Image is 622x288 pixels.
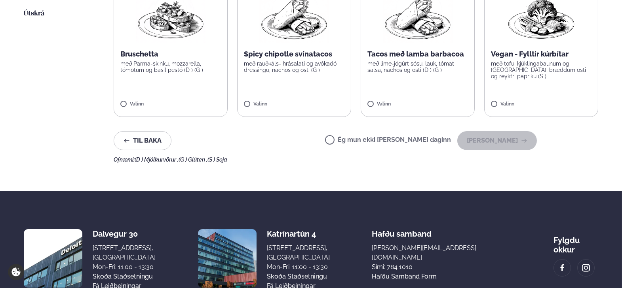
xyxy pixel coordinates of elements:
div: Katrínartún 4 [267,229,330,239]
div: [STREET_ADDRESS], [GEOGRAPHIC_DATA] [267,243,330,262]
a: image alt [578,260,594,276]
div: [STREET_ADDRESS], [GEOGRAPHIC_DATA] [93,243,156,262]
p: með rauðkáls- hrásalati og avókadó dressingu, nachos og osti (G ) [244,60,344,73]
p: Tacos með lamba barbacoa [367,49,468,59]
p: Bruschetta [120,49,221,59]
a: Skoða staðsetningu [93,272,153,281]
div: Dalvegur 30 [93,229,156,239]
a: image alt [554,260,571,276]
button: [PERSON_NAME] [457,131,537,150]
a: [PERSON_NAME][EMAIL_ADDRESS][DOMAIN_NAME] [372,243,511,262]
img: image alt [24,229,82,288]
img: image alt [558,264,567,273]
a: Skoða staðsetningu [267,272,327,281]
span: (S ) Soja [207,156,227,163]
div: Mon-Fri: 11:00 - 13:30 [93,262,156,272]
p: með lime-jógúrt sósu, lauk, tómat salsa, nachos og osti (D ) (G ) [367,60,468,73]
span: (D ) Mjólkurvörur , [135,156,179,163]
span: (G ) Glúten , [179,156,207,163]
div: Mon-Fri: 11:00 - 13:30 [267,262,330,272]
img: image alt [198,229,257,288]
button: Til baka [114,131,171,150]
div: Ofnæmi: [114,156,598,163]
p: Vegan - Fylltir kúrbítar [491,49,592,59]
span: Útskrá [24,10,44,17]
p: Sími: 784 1010 [372,262,511,272]
p: með tofu, kjúklingabaunum og [GEOGRAPHIC_DATA], bræddum osti og reyktri papriku (S ) [491,60,592,79]
img: image alt [582,264,590,273]
p: með Parma-skinku, mozzarella, tómötum og basil pestó (D ) (G ) [120,60,221,73]
p: Spicy chipotle svínatacos [244,49,344,59]
div: Fylgdu okkur [554,229,598,254]
a: Útskrá [24,9,44,19]
a: Cookie settings [8,264,24,280]
span: Hafðu samband [372,223,432,239]
a: Hafðu samband form [372,272,437,281]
